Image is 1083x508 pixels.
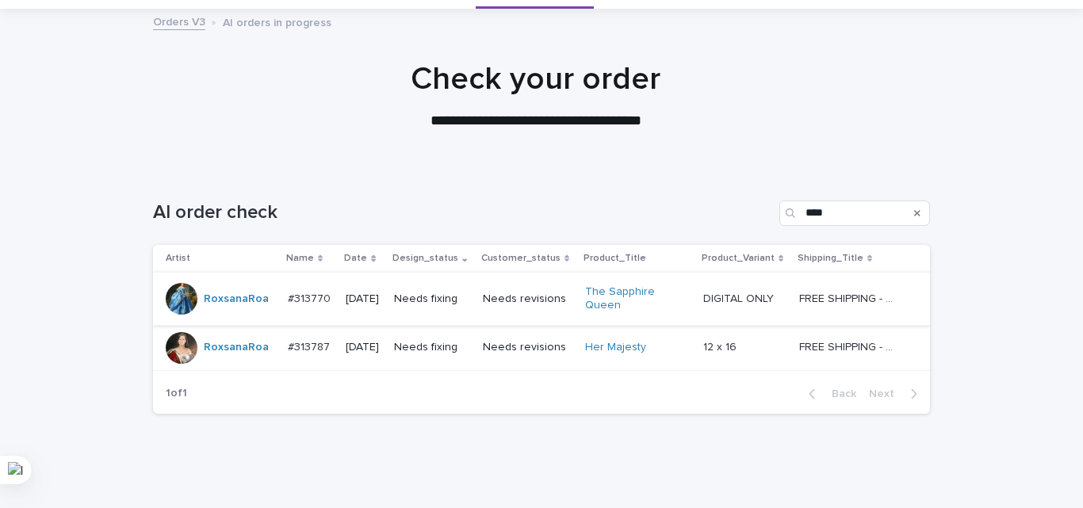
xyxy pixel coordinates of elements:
[153,325,930,370] tr: RoxsanaRoa #313787#313787 [DATE]Needs fixingNeeds revisionsHer Majesty 12 x 1612 x 16 FREE SHIPPI...
[863,387,930,401] button: Next
[288,338,333,354] p: #313787
[483,292,572,306] p: Needs revisions
[702,250,775,267] p: Product_Variant
[584,250,646,267] p: Product_Title
[147,60,924,98] h1: Check your order
[153,12,205,30] a: Orders V3
[166,250,190,267] p: Artist
[585,285,684,312] a: The Sapphire Queen
[394,292,470,306] p: Needs fixing
[286,250,314,267] p: Name
[344,250,367,267] p: Date
[392,250,458,267] p: Design_status
[346,341,381,354] p: [DATE]
[153,374,200,413] p: 1 of 1
[346,292,381,306] p: [DATE]
[703,338,740,354] p: 12 x 16
[798,250,863,267] p: Shipping_Title
[204,341,269,354] a: RoxsanaRoa
[223,13,331,30] p: AI orders in progress
[799,289,901,306] p: FREE SHIPPING - preview in 1-2 business days, after your approval delivery will take 5-10 b.d.
[822,388,856,399] span: Back
[585,341,646,354] a: Her Majesty
[204,292,269,306] a: RoxsanaRoa
[799,338,901,354] p: FREE SHIPPING - preview in 1-2 business days, after your approval delivery will take 5-10 b.d.
[779,201,930,226] input: Search
[869,388,904,399] span: Next
[703,289,777,306] p: DIGITAL ONLY
[394,341,470,354] p: Needs fixing
[796,387,863,401] button: Back
[483,341,572,354] p: Needs revisions
[288,289,334,306] p: #313770
[153,201,773,224] h1: AI order check
[153,273,930,326] tr: RoxsanaRoa #313770#313770 [DATE]Needs fixingNeeds revisionsThe Sapphire Queen DIGITAL ONLYDIGITAL...
[481,250,561,267] p: Customer_status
